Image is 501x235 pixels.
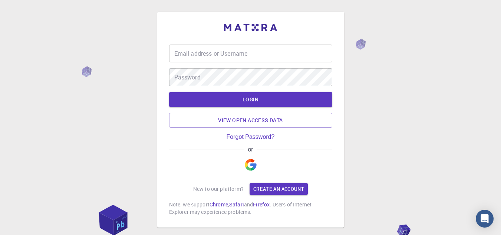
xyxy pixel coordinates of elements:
[253,201,270,208] a: Firefox
[250,183,308,195] a: Create an account
[193,185,244,193] p: New to our platform?
[169,113,332,128] a: View open access data
[210,201,228,208] a: Chrome
[169,92,332,107] button: LOGIN
[229,201,244,208] a: Safari
[227,134,275,140] a: Forgot Password?
[245,159,257,171] img: Google
[169,201,332,216] p: Note: we support , and . Users of Internet Explorer may experience problems.
[476,210,494,228] div: Open Intercom Messenger
[244,146,257,153] span: or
